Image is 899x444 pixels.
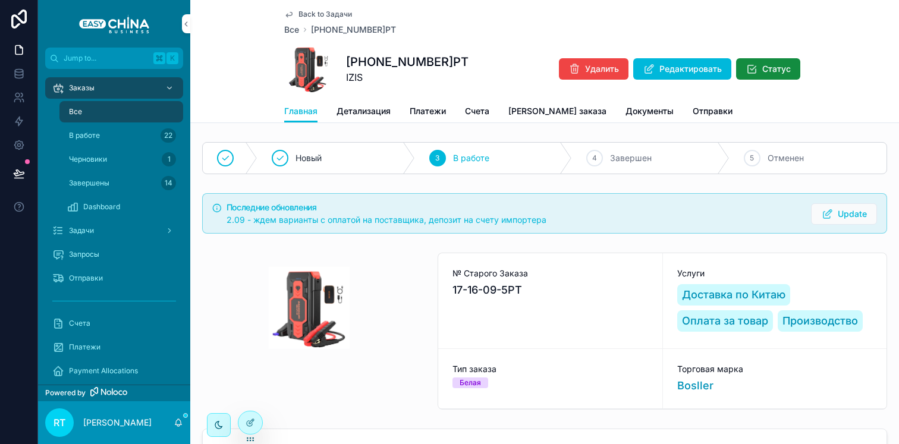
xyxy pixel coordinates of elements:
[296,152,322,164] span: Новый
[625,105,674,117] span: Документы
[284,24,299,36] a: Все
[768,152,804,164] span: Отменен
[59,125,183,146] a: В работе22
[69,131,100,140] span: В работе
[677,267,873,279] span: Услуги
[227,214,801,226] div: 2.09 - ждем варианты с оплатой на поставщика, депозит на счету импортера
[592,153,597,163] span: 4
[54,415,65,430] span: RT
[161,176,176,190] div: 14
[284,100,318,123] a: Главная
[762,63,791,75] span: Статус
[682,313,768,329] span: Оплата за товар
[64,53,149,63] span: Jump to...
[45,388,86,398] span: Powered by
[69,226,94,235] span: Задачи
[677,310,773,332] a: Оплата за товар
[161,128,176,143] div: 22
[410,100,446,124] a: Платежи
[677,284,790,306] a: Доставка по Китаю
[452,363,648,375] span: Тип заказа
[69,366,138,376] span: Payment Allocations
[677,363,873,375] span: Торговая марка
[585,63,619,75] span: Удалить
[435,153,439,163] span: 3
[452,267,648,279] span: № Старого Заказа
[465,100,489,124] a: Счета
[45,313,183,334] a: Счета
[227,203,801,212] h5: Последние обновления
[633,58,731,80] button: Редактировать
[452,282,648,298] span: 17-16-09-5РТ
[59,101,183,122] a: Все
[45,48,183,69] button: Jump to...K
[69,155,107,164] span: Черновики
[682,286,785,303] span: Доставка по Китаю
[59,149,183,170] a: Черновики1
[45,267,183,289] a: Отправки
[69,319,90,328] span: Счета
[736,58,800,80] button: Статус
[625,100,674,124] a: Документы
[45,336,183,358] a: Платежи
[838,208,867,220] span: Update
[59,196,183,218] a: Dashboard
[69,107,82,116] span: Все
[162,152,176,166] div: 1
[38,385,190,401] a: Powered by
[227,215,546,225] span: 2.09 - ждем варианты с оплатой на поставщика, депозит на счету импортера
[269,267,350,349] img: ffec2409-b0ac-49b6-8100-6d10d5302728-Screenshot-at-Aug-26-12-50-10.png
[460,377,481,388] div: Белая
[38,69,190,385] div: scrollable content
[83,417,152,429] p: [PERSON_NAME]
[811,203,877,225] button: Update
[508,100,606,124] a: [PERSON_NAME] заказа
[610,152,652,164] span: Завершен
[337,105,391,117] span: Детализация
[79,14,149,33] img: App logo
[782,313,858,329] span: Производство
[45,220,183,241] a: Задачи
[69,250,99,259] span: Запросы
[284,105,318,117] span: Главная
[508,105,606,117] span: [PERSON_NAME] заказа
[410,105,446,117] span: Платежи
[69,178,109,188] span: Завершены
[346,53,469,70] h1: [PHONE_NUMBER]РТ
[69,342,100,352] span: Платежи
[693,100,733,124] a: Отправки
[677,377,713,394] a: Bosller
[45,360,183,382] a: Payment Allocations
[465,105,489,117] span: Счета
[453,152,489,164] span: В работе
[83,202,120,212] span: Dashboard
[69,273,103,283] span: Отправки
[59,172,183,194] a: Завершены14
[778,310,863,332] a: Производство
[311,24,396,36] a: [PHONE_NUMBER]РТ
[346,70,469,84] span: IZIS
[284,10,352,19] a: Back to Задачи
[693,105,733,117] span: Отправки
[45,77,183,99] a: Заказы
[45,244,183,265] a: Запросы
[298,10,352,19] span: Back to Задачи
[168,53,177,63] span: K
[659,63,722,75] span: Редактировать
[337,100,391,124] a: Детализация
[559,58,628,80] button: Удалить
[69,83,95,93] span: Заказы
[750,153,754,163] span: 5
